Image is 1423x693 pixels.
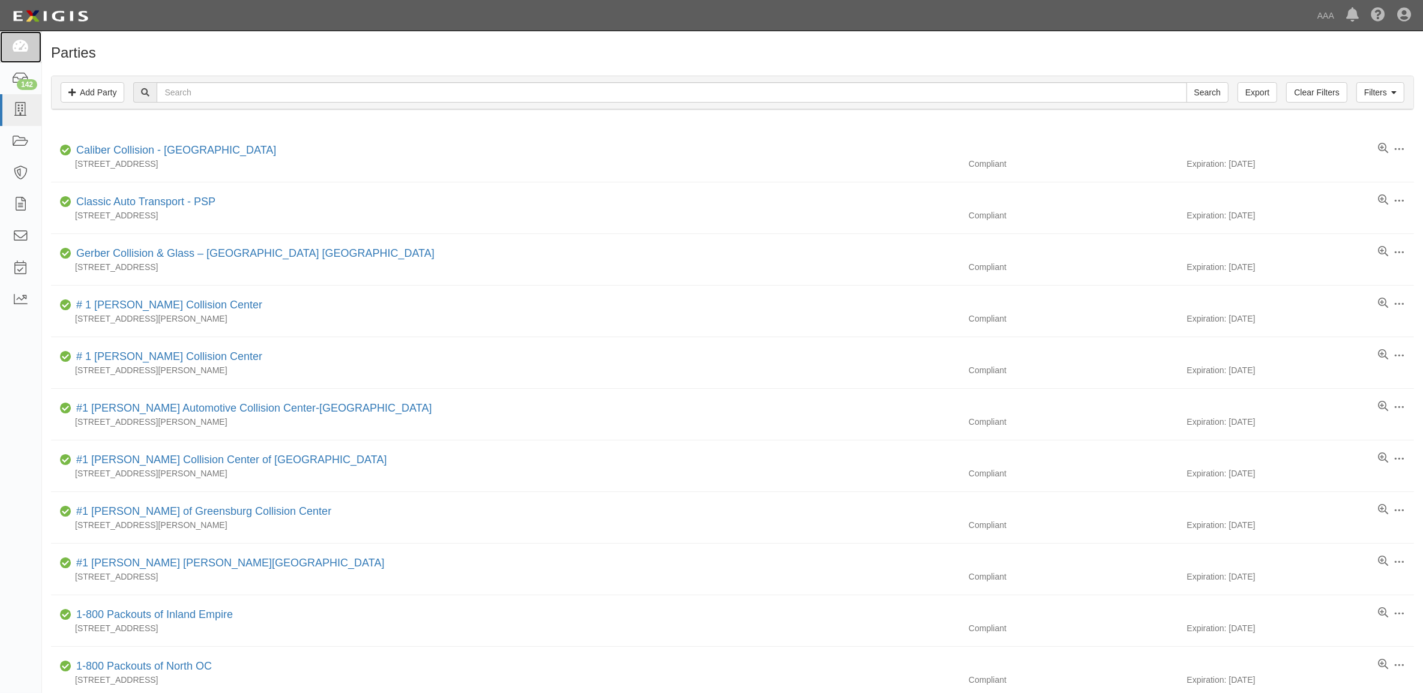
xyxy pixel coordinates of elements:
[1187,519,1415,531] div: Expiration: [DATE]
[61,82,124,103] a: Add Party
[1378,246,1388,258] a: View results summary
[51,261,960,273] div: [STREET_ADDRESS]
[960,416,1187,428] div: Compliant
[76,350,262,362] a: # 1 [PERSON_NAME] Collision Center
[76,299,262,311] a: # 1 [PERSON_NAME] Collision Center
[76,196,215,208] a: Classic Auto Transport - PSP
[51,313,960,325] div: [STREET_ADDRESS][PERSON_NAME]
[71,194,215,210] div: Classic Auto Transport - PSP
[1378,194,1388,206] a: View results summary
[76,608,233,620] a: 1-800 Packouts of Inland Empire
[71,401,432,416] div: #1 Cochran Automotive Collision Center-Monroeville
[157,82,1187,103] input: Search
[1187,674,1415,686] div: Expiration: [DATE]
[60,508,71,516] i: Compliant
[76,402,432,414] a: #1 [PERSON_NAME] Automotive Collision Center-[GEOGRAPHIC_DATA]
[71,556,384,571] div: #1 Cochran Robinson Township
[71,298,262,313] div: # 1 Cochran Collision Center
[76,505,331,517] a: #1 [PERSON_NAME] of Greensburg Collision Center
[960,674,1187,686] div: Compliant
[960,571,1187,583] div: Compliant
[960,364,1187,376] div: Compliant
[1378,556,1388,568] a: View results summary
[960,467,1187,479] div: Compliant
[71,504,331,520] div: #1 Cochran of Greensburg Collision Center
[1187,82,1229,103] input: Search
[60,353,71,361] i: Compliant
[76,247,435,259] a: Gerber Collision & Glass – [GEOGRAPHIC_DATA] [GEOGRAPHIC_DATA]
[76,557,384,569] a: #1 [PERSON_NAME] [PERSON_NAME][GEOGRAPHIC_DATA]
[1187,467,1415,479] div: Expiration: [DATE]
[960,158,1187,170] div: Compliant
[51,416,960,428] div: [STREET_ADDRESS][PERSON_NAME]
[1187,209,1415,221] div: Expiration: [DATE]
[1187,158,1415,170] div: Expiration: [DATE]
[60,456,71,464] i: Compliant
[1286,82,1347,103] a: Clear Filters
[960,519,1187,531] div: Compliant
[1187,571,1415,583] div: Expiration: [DATE]
[76,144,276,156] a: Caliber Collision - [GEOGRAPHIC_DATA]
[960,209,1187,221] div: Compliant
[1187,261,1415,273] div: Expiration: [DATE]
[51,209,960,221] div: [STREET_ADDRESS]
[1378,659,1388,671] a: View results summary
[71,349,262,365] div: # 1 Cochran Collision Center
[51,519,960,531] div: [STREET_ADDRESS][PERSON_NAME]
[1356,82,1404,103] a: Filters
[1378,349,1388,361] a: View results summary
[1187,364,1415,376] div: Expiration: [DATE]
[1378,143,1388,155] a: View results summary
[51,158,960,170] div: [STREET_ADDRESS]
[17,79,37,90] div: 142
[71,143,276,158] div: Caliber Collision - Gainesville
[76,454,387,466] a: #1 [PERSON_NAME] Collision Center of [GEOGRAPHIC_DATA]
[9,5,92,27] img: logo-5460c22ac91f19d4615b14bd174203de0afe785f0fc80cf4dbbc73dc1793850b.png
[71,246,435,262] div: Gerber Collision & Glass – Houston Brighton
[960,261,1187,273] div: Compliant
[960,622,1187,634] div: Compliant
[51,674,960,686] div: [STREET_ADDRESS]
[60,301,71,310] i: Compliant
[51,364,960,376] div: [STREET_ADDRESS][PERSON_NAME]
[60,559,71,568] i: Compliant
[51,622,960,634] div: [STREET_ADDRESS]
[1371,8,1385,23] i: Help Center - Complianz
[1187,313,1415,325] div: Expiration: [DATE]
[71,659,212,674] div: 1-800 Packouts of North OC
[1378,452,1388,464] a: View results summary
[60,250,71,258] i: Compliant
[60,611,71,619] i: Compliant
[1378,401,1388,413] a: View results summary
[1378,607,1388,619] a: View results summary
[1187,416,1415,428] div: Expiration: [DATE]
[51,467,960,479] div: [STREET_ADDRESS][PERSON_NAME]
[60,404,71,413] i: Compliant
[51,571,960,583] div: [STREET_ADDRESS]
[71,607,233,623] div: 1-800 Packouts of Inland Empire
[960,313,1187,325] div: Compliant
[60,146,71,155] i: Compliant
[60,198,71,206] i: Compliant
[1378,298,1388,310] a: View results summary
[60,662,71,671] i: Compliant
[1311,4,1340,28] a: AAA
[71,452,387,468] div: #1 Cochran Collision Center of Greensburg
[51,45,1414,61] h1: Parties
[76,660,212,672] a: 1-800 Packouts of North OC
[1378,504,1388,516] a: View results summary
[1238,82,1277,103] a: Export
[1187,622,1415,634] div: Expiration: [DATE]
